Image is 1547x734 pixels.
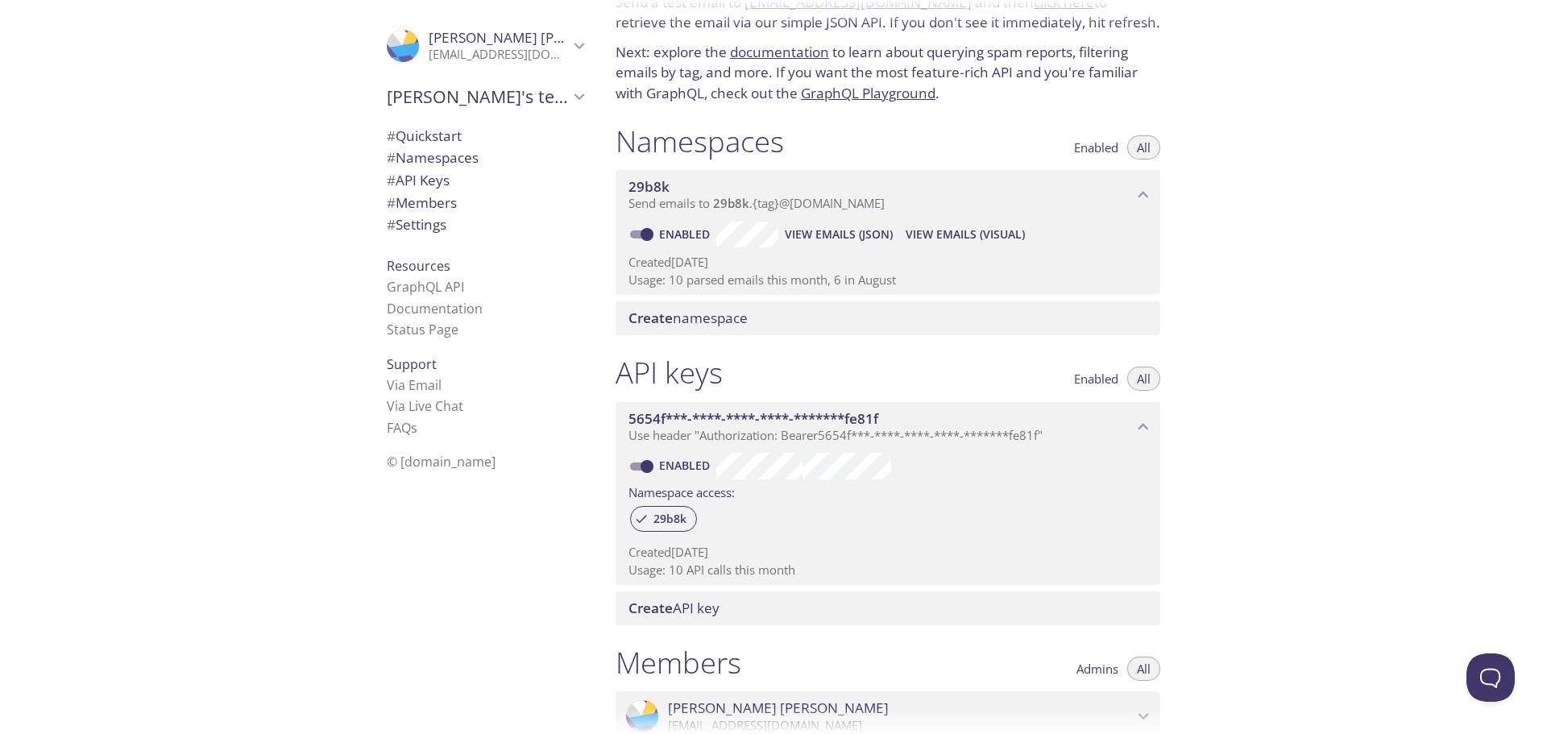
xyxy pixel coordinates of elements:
iframe: Help Scout Beacon - Open [1466,653,1515,702]
span: Support [387,355,437,373]
button: Admins [1067,657,1128,681]
span: [PERSON_NAME] [PERSON_NAME] [668,699,889,717]
h1: API keys [616,355,723,391]
div: 29b8k [630,506,697,532]
span: s [411,419,417,437]
button: View Emails (JSON) [778,222,899,247]
span: API key [628,599,720,617]
a: GraphQL API [387,278,464,296]
h1: Members [616,645,741,681]
div: Create API Key [616,591,1160,625]
div: 29b8k namespace [616,170,1160,220]
span: 29b8k [644,512,696,526]
span: Members [387,193,457,212]
div: Namespaces [374,147,596,169]
button: All [1127,657,1160,681]
span: API Keys [387,171,450,189]
div: Team Settings [374,214,596,236]
a: Via Email [387,376,442,394]
a: documentation [730,43,829,61]
a: Enabled [657,226,716,242]
span: namespace [628,309,748,327]
button: Enabled [1064,367,1128,391]
p: Usage: 10 parsed emails this month, 6 in August [628,272,1147,288]
p: Created [DATE] [628,254,1147,271]
span: # [387,171,396,189]
p: Usage: 10 API calls this month [628,562,1147,578]
span: # [387,193,396,212]
span: [PERSON_NAME]'s team [387,85,569,108]
span: [PERSON_NAME] [PERSON_NAME] [429,28,649,47]
div: Annie Croteau [374,19,596,73]
div: Create namespace [616,301,1160,335]
span: 29b8k [628,177,670,196]
span: 29b8k [713,195,749,211]
p: Created [DATE] [628,544,1147,561]
a: GraphQL Playground [801,84,935,102]
a: Via Live Chat [387,397,463,415]
div: Quickstart [374,125,596,147]
div: Members [374,192,596,214]
div: Annie's team [374,76,596,118]
div: API Keys [374,169,596,192]
a: Enabled [657,458,716,473]
span: # [387,215,396,234]
span: # [387,148,396,167]
a: Status Page [387,321,458,338]
span: Settings [387,215,446,234]
span: Send emails to . {tag} @[DOMAIN_NAME] [628,195,885,211]
span: Create [628,309,673,327]
label: Namespace access: [628,479,735,503]
span: View Emails (Visual) [906,225,1025,244]
span: Namespaces [387,148,479,167]
p: Next: explore the to learn about querying spam reports, filtering emails by tag, and more. If you... [616,42,1160,104]
span: # [387,126,396,145]
a: FAQ [387,419,417,437]
p: [EMAIL_ADDRESS][DOMAIN_NAME] [429,47,569,63]
button: Enabled [1064,135,1128,160]
h1: Namespaces [616,123,784,160]
span: Quickstart [387,126,462,145]
span: Create [628,599,673,617]
a: Documentation [387,300,483,317]
button: View Emails (Visual) [899,222,1031,247]
span: © [DOMAIN_NAME] [387,453,496,471]
button: All [1127,135,1160,160]
span: View Emails (JSON) [785,225,893,244]
button: All [1127,367,1160,391]
span: Resources [387,257,450,275]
